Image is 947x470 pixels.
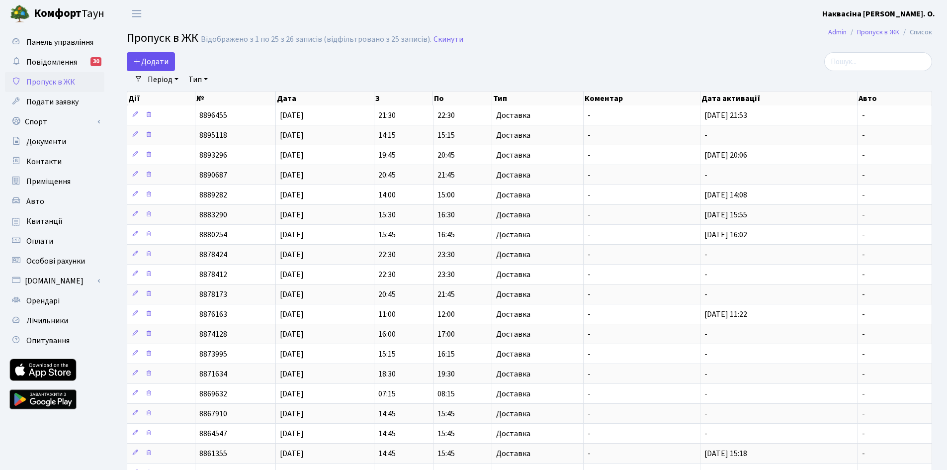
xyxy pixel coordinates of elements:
span: - [704,249,707,260]
span: Подати заявку [26,96,79,107]
span: 16:00 [378,329,396,340]
button: Переключити навігацію [124,5,149,22]
span: 8864547 [199,428,227,439]
span: 22:30 [378,249,396,260]
span: - [862,170,865,181]
a: Тип [184,71,212,88]
span: 19:45 [378,150,396,161]
img: logo.png [10,4,30,24]
span: [DATE] 14:08 [704,189,747,200]
span: Доставка [496,211,530,219]
span: [DATE] [280,269,304,280]
span: - [862,388,865,399]
span: - [588,329,591,340]
span: 14:45 [378,408,396,419]
b: Наквасіна [PERSON_NAME]. О. [822,8,935,19]
span: - [862,189,865,200]
span: - [704,349,707,360]
a: [DOMAIN_NAME] [5,271,104,291]
span: Доставка [496,410,530,418]
a: Admin [828,27,847,37]
span: 8880254 [199,229,227,240]
span: Особові рахунки [26,256,85,267]
span: - [862,110,865,121]
span: 8890687 [199,170,227,181]
span: Доставка [496,151,530,159]
a: Повідомлення30 [5,52,104,72]
a: Лічильники [5,311,104,331]
span: - [862,349,865,360]
input: Пошук... [824,52,932,71]
span: - [588,448,591,459]
span: - [704,329,707,340]
span: Повідомлення [26,57,77,68]
a: Особові рахунки [5,251,104,271]
span: 14:15 [378,130,396,141]
span: 8873995 [199,349,227,360]
span: Опитування [26,335,70,346]
a: Подати заявку [5,92,104,112]
span: - [862,269,865,280]
span: - [704,408,707,419]
span: - [588,229,591,240]
a: Оплати [5,231,104,251]
span: 8893296 [199,150,227,161]
th: Дата [276,92,374,105]
span: - [704,289,707,300]
div: Відображено з 1 по 25 з 26 записів (відфільтровано з 25 записів). [201,35,431,44]
span: 8878173 [199,289,227,300]
span: Доставка [496,430,530,438]
th: Коментар [584,92,700,105]
span: 08:15 [437,388,455,399]
span: [DATE] [280,289,304,300]
span: [DATE] [280,170,304,181]
span: 16:45 [437,229,455,240]
span: - [588,408,591,419]
th: Дії [127,92,195,105]
span: Доставка [496,191,530,199]
a: Пропуск в ЖК [857,27,899,37]
span: - [862,428,865,439]
span: - [588,388,591,399]
span: Доставка [496,390,530,398]
div: 30 [90,57,101,66]
span: [DATE] [280,388,304,399]
span: Доставка [496,350,530,358]
span: 15:15 [437,130,455,141]
span: [DATE] [280,110,304,121]
span: - [704,170,707,181]
a: Контакти [5,152,104,172]
span: Пропуск в ЖК [26,77,75,88]
span: [DATE] [280,229,304,240]
span: - [862,249,865,260]
span: [DATE] [280,369,304,379]
span: 22:30 [437,110,455,121]
span: 07:15 [378,388,396,399]
span: [DATE] 11:22 [704,309,747,320]
span: - [704,269,707,280]
span: [DATE] 15:18 [704,448,747,459]
span: - [588,170,591,181]
span: - [862,130,865,141]
span: 14:45 [378,448,396,459]
span: - [862,229,865,240]
span: - [862,448,865,459]
span: Оплати [26,236,53,247]
span: [DATE] [280,150,304,161]
span: Приміщення [26,176,71,187]
span: 14:00 [378,189,396,200]
span: - [704,428,707,439]
a: Додати [127,52,175,71]
span: Доставка [496,171,530,179]
span: - [588,189,591,200]
a: Спорт [5,112,104,132]
span: Доставка [496,111,530,119]
span: Квитанції [26,216,63,227]
span: 8871634 [199,369,227,379]
span: 8874128 [199,329,227,340]
span: 20:45 [378,170,396,181]
span: - [588,289,591,300]
span: - [588,150,591,161]
span: [DATE] [280,349,304,360]
span: - [862,369,865,379]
